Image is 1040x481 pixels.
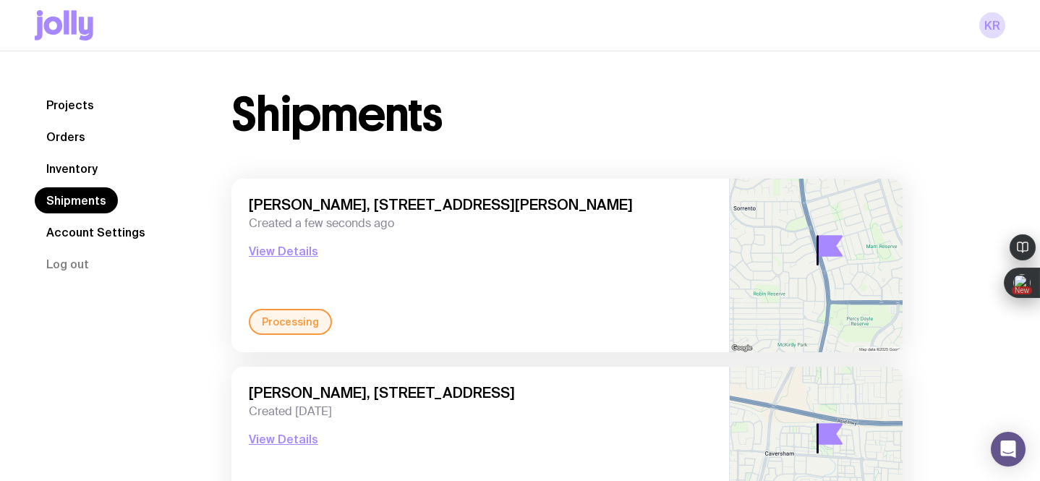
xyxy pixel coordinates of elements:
div: Open Intercom Messenger [991,432,1026,467]
span: [PERSON_NAME], [STREET_ADDRESS][PERSON_NAME] [249,196,712,213]
h1: Shipments [231,92,442,138]
a: KR [979,12,1005,38]
span: Created a few seconds ago [249,216,712,231]
span: [PERSON_NAME], [STREET_ADDRESS] [249,384,712,401]
a: Orders [35,124,97,150]
button: View Details [249,242,318,260]
a: Projects [35,92,106,118]
button: View Details [249,430,318,448]
div: Processing [249,309,332,335]
a: Inventory [35,156,109,182]
img: staticmap [730,179,903,352]
a: Account Settings [35,219,157,245]
span: Created [DATE] [249,404,712,419]
a: Shipments [35,187,118,213]
button: Log out [35,251,101,277]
